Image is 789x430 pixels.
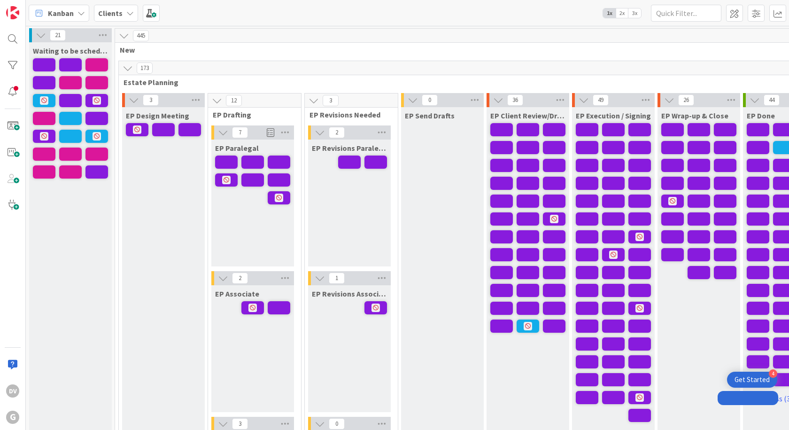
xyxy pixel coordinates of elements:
[576,111,651,120] span: EP Execution / Signing
[764,94,780,106] span: 44
[678,94,694,106] span: 26
[232,127,248,138] span: 7
[215,289,259,298] span: EP Associate
[50,30,66,41] span: 21
[735,375,770,384] div: Get Started
[727,372,777,388] div: Open Get Started checklist, remaining modules: 4
[507,94,523,106] span: 36
[747,111,775,120] span: EP Done
[232,418,248,430] span: 3
[616,8,628,18] span: 2x
[323,95,339,106] span: 3
[98,8,123,18] b: Clients
[309,110,386,119] span: EP Revisions Needed
[6,384,19,398] div: DV
[603,8,616,18] span: 1x
[213,110,289,119] span: EP Drafting
[769,369,777,378] div: 4
[651,5,721,22] input: Quick Filter...
[226,95,242,106] span: 12
[329,127,345,138] span: 2
[490,111,565,120] span: EP Client Review/Draft Review Meeting
[48,8,74,19] span: Kanban
[137,63,153,74] span: 173
[126,111,189,120] span: EP Design Meeting
[329,273,345,284] span: 1
[6,411,19,424] div: G
[312,289,387,298] span: EP Revisions Associate
[661,111,728,120] span: EP Wrap-up & Close
[405,111,455,120] span: EP Send Drafts
[422,94,438,106] span: 0
[312,143,387,153] span: EP Revisions Paralegal
[628,8,641,18] span: 3x
[143,94,159,106] span: 3
[33,46,108,55] span: Waiting to be scheduled
[329,418,345,430] span: 0
[6,6,19,19] img: Visit kanbanzone.com
[133,30,149,41] span: 445
[593,94,609,106] span: 49
[232,273,248,284] span: 2
[215,143,259,153] span: EP Paralegal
